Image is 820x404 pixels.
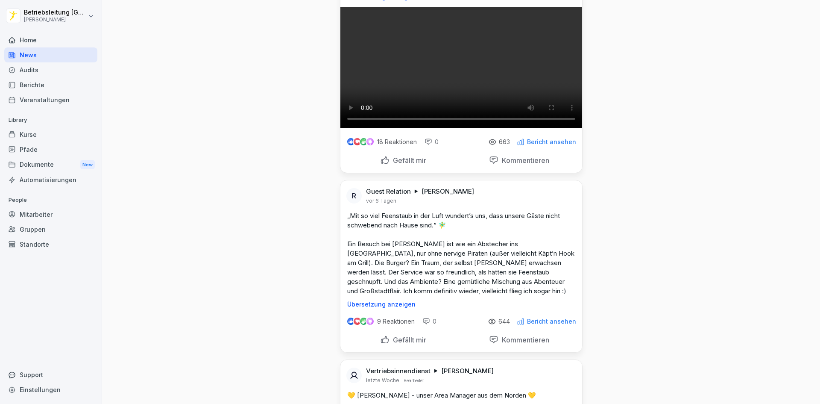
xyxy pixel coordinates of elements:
img: like [347,139,354,145]
p: 9 Reaktionen [377,318,415,325]
p: [PERSON_NAME] [422,187,474,196]
p: „Mit so viel Feenstaub in der Luft wundert’s uns, dass unsere Gäste nicht schwebend nach Hause si... [347,211,575,296]
a: Home [4,32,97,47]
p: Kommentieren [498,336,549,344]
a: Einstellungen [4,382,97,397]
p: Übersetzung anzeigen [347,301,575,308]
div: R [346,188,362,203]
div: Dokumente [4,157,97,173]
a: DokumenteNew [4,157,97,173]
a: Audits [4,62,97,77]
a: Berichte [4,77,97,92]
p: vor 6 Tagen [366,198,396,204]
p: 663 [499,139,510,145]
img: celebrate [360,138,367,145]
a: Mitarbeiter [4,207,97,222]
img: inspiring [366,318,374,325]
div: 0 [422,317,436,326]
p: Bericht ansehen [527,318,576,325]
div: New [80,160,95,170]
a: Veranstaltungen [4,92,97,107]
p: [PERSON_NAME] [24,17,86,23]
p: 💛 [PERSON_NAME] - unser Area Manager aus dem Norden 💛 [347,391,575,400]
p: People [4,193,97,207]
div: Support [4,367,97,382]
p: Vertriebsinnendienst [366,367,430,375]
a: Pfade [4,142,97,157]
p: Bericht ansehen [527,139,576,145]
p: Kommentieren [498,156,549,165]
a: Automatisierungen [4,172,97,187]
p: Gefällt mir [389,336,426,344]
img: inspiring [366,138,374,146]
p: 18 Reaktionen [377,139,417,145]
div: 0 [425,138,439,146]
p: 644 [498,318,510,325]
p: Guest Relation [366,187,411,196]
p: Betriebsleitung [GEOGRAPHIC_DATA] [24,9,86,16]
p: Gefällt mir [389,156,426,165]
a: Kurse [4,127,97,142]
a: Standorte [4,237,97,252]
p: letzte Woche [366,377,399,384]
p: [PERSON_NAME] [441,367,494,375]
img: love [354,139,360,145]
p: Bearbeitet [404,377,424,384]
img: celebrate [360,318,367,325]
a: News [4,47,97,62]
a: Gruppen [4,222,97,237]
img: love [354,318,360,324]
p: Library [4,113,97,127]
img: like [347,318,354,325]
